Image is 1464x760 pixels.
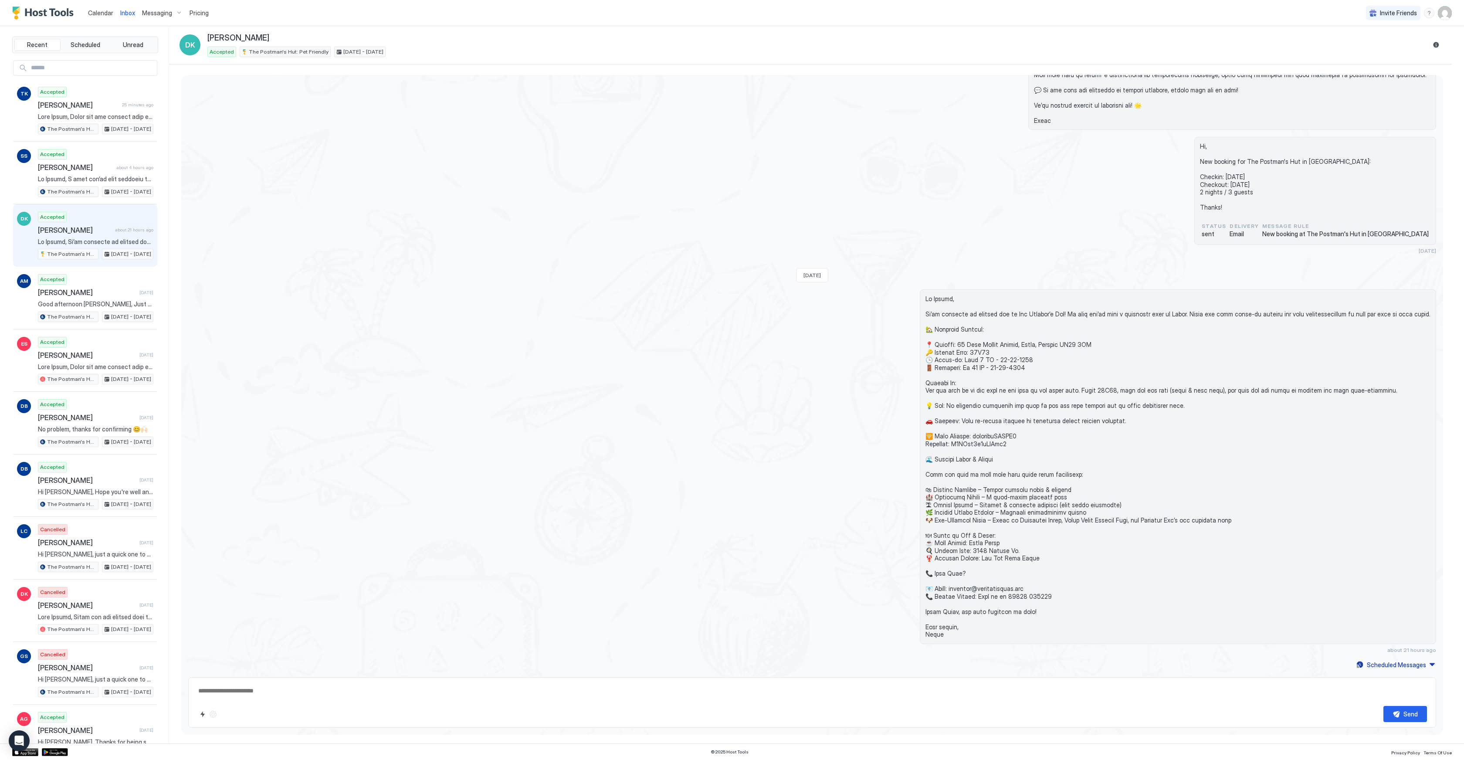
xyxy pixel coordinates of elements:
[1391,750,1420,755] span: Privacy Policy
[38,238,153,246] span: Lo Ipsumd, Si’am consecte ad elitsed doe te Inc Utlabor’e Dol! Ma aliq eni’ad mini v quisnostr ex...
[20,652,28,660] span: GS
[47,375,96,383] span: The Postman's Hut: Pet Friendly
[38,113,153,121] span: Lore Ipsum, Dolor sit ame consect adip el - se’do eiusmodte in utla etd! 😊 🔑 Magna-al en admin ve...
[111,563,151,571] span: [DATE] - [DATE]
[20,590,28,598] span: DK
[1262,230,1429,238] span: New booking at The Postman's Hut in [GEOGRAPHIC_DATA]
[343,48,383,56] span: [DATE] - [DATE]
[139,352,153,358] span: [DATE]
[139,665,153,671] span: [DATE]
[38,163,113,172] span: [PERSON_NAME]
[1355,659,1436,671] button: Scheduled Messages
[9,730,30,751] div: Open Intercom Messenger
[47,625,96,633] span: The Postman's Hut: Pet Friendly
[38,663,136,672] span: [PERSON_NAME]
[38,738,153,746] span: Hi [PERSON_NAME], Thanks for being such a great guest. We left you a 5-star review and if you enj...
[40,213,64,221] span: Accepted
[139,602,153,608] span: [DATE]
[38,538,136,547] span: [PERSON_NAME]
[40,463,64,471] span: Accepted
[190,9,209,17] span: Pricing
[111,250,151,258] span: [DATE] - [DATE]
[38,175,153,183] span: Lo Ipsumd, S amet con’ad elit seddoeiu temp inci ut laboreetd Magna! Aliq e adminimv quisnost exe...
[20,715,28,723] span: AG
[38,488,153,496] span: Hi [PERSON_NAME], Hope you're well and all good after your stay with us. We’d be so grateful if y...
[88,8,113,17] a: Calendar
[111,188,151,196] span: [DATE] - [DATE]
[1403,709,1418,719] div: Send
[20,90,28,98] span: TK
[1431,40,1441,50] button: Reservation information
[1419,248,1436,254] span: [DATE]
[20,527,27,535] span: LC
[1202,222,1226,230] span: status
[12,748,38,756] div: App Store
[1391,747,1420,757] a: Privacy Policy
[197,709,208,719] button: Quick reply
[47,250,96,258] span: The Postman's Hut: Pet Friendly
[185,40,195,50] span: DK
[47,125,96,133] span: The Postman's Hut: Pet Friendly
[38,288,136,297] span: [PERSON_NAME]
[38,476,136,485] span: [PERSON_NAME]
[123,41,143,49] span: Unread
[111,438,151,446] span: [DATE] - [DATE]
[1230,230,1259,238] span: Email
[40,651,65,658] span: Cancelled
[40,588,65,596] span: Cancelled
[1230,222,1259,230] span: Delivery
[1380,9,1417,17] span: Invite Friends
[40,526,65,533] span: Cancelled
[1438,6,1452,20] div: User profile
[42,748,68,756] a: Google Play Store
[111,500,151,508] span: [DATE] - [DATE]
[1423,750,1452,755] span: Terms Of Use
[20,215,28,223] span: DK
[249,48,329,56] span: The Postman's Hut: Pet Friendly
[47,500,96,508] span: The Postman's Hut: Pet Friendly
[139,540,153,546] span: [DATE]
[47,188,96,196] span: The Postman's Hut: Pet Friendly
[803,272,821,278] span: [DATE]
[210,48,234,56] span: Accepted
[1383,706,1427,722] button: Send
[38,601,136,610] span: [PERSON_NAME]
[20,277,28,285] span: AM
[111,313,151,321] span: [DATE] - [DATE]
[38,425,153,433] span: No problem, thanks for confirming 😊🙌🏻
[1262,222,1429,230] span: Message Rule
[110,39,156,51] button: Unread
[38,226,112,234] span: [PERSON_NAME]
[20,465,28,473] span: DB
[40,88,64,96] span: Accepted
[38,101,119,109] span: [PERSON_NAME]
[88,9,113,17] span: Calendar
[40,150,64,158] span: Accepted
[71,41,100,49] span: Scheduled
[12,7,78,20] a: Host Tools Logo
[1423,747,1452,757] a: Terms Of Use
[40,275,64,283] span: Accepted
[139,290,153,295] span: [DATE]
[27,41,47,49] span: Recent
[38,363,153,371] span: Lore Ipsum, Dolor sit ame consect adip el! 😊 🔑 Seddo-ei te incid utla-etdolor mag aliq enimadmini...
[1367,660,1426,669] div: Scheduled Messages
[122,102,153,108] span: 25 minutes ago
[711,749,749,755] span: © 2025 Host Tools
[38,726,136,735] span: [PERSON_NAME]
[1424,8,1434,18] div: menu
[207,33,269,43] span: [PERSON_NAME]
[62,39,108,51] button: Scheduled
[40,338,64,346] span: Accepted
[47,688,96,696] span: The Postman's Hut: Pet Friendly
[115,227,153,233] span: about 21 hours ago
[111,375,151,383] span: [DATE] - [DATE]
[38,550,153,558] span: Hi [PERSON_NAME], just a quick one to say thanks for considering our holiday let – saw you’ve can...
[12,37,158,53] div: tab-group
[21,340,27,348] span: ES
[40,713,64,721] span: Accepted
[38,413,136,422] span: [PERSON_NAME]
[1202,230,1226,238] span: sent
